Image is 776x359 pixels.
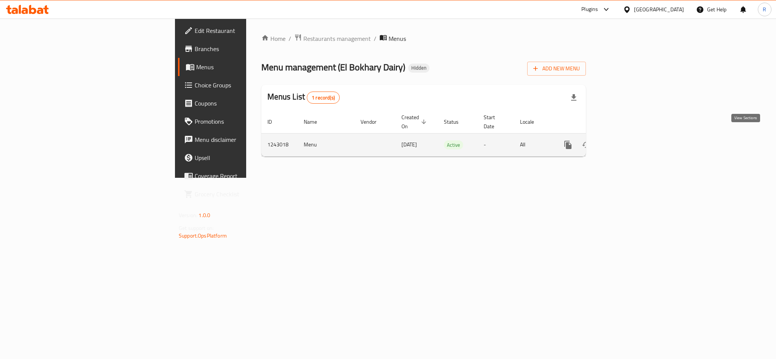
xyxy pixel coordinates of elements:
[178,131,304,149] a: Menu disclaimer
[178,58,304,76] a: Menus
[178,22,304,40] a: Edit Restaurant
[514,133,553,156] td: All
[195,81,298,90] span: Choice Groups
[195,26,298,35] span: Edit Restaurant
[195,171,298,180] span: Coverage Report
[634,5,684,14] div: [GEOGRAPHIC_DATA]
[179,223,214,233] span: Get support on:
[304,117,327,126] span: Name
[520,117,544,126] span: Locale
[408,64,429,73] div: Hidden
[565,89,583,107] div: Export file
[178,112,304,131] a: Promotions
[444,117,468,126] span: Status
[198,210,210,220] span: 1.0.0
[408,65,429,71] span: Hidden
[178,149,304,167] a: Upsell
[307,94,339,101] span: 1 record(s)
[444,141,463,149] span: Active
[763,5,766,14] span: R
[178,185,304,203] a: Grocery Checklist
[553,110,638,134] th: Actions
[261,59,405,76] span: Menu management ( El Bokhary Dairy )
[178,167,304,185] a: Coverage Report
[581,5,598,14] div: Plugins
[267,91,340,104] h2: Menus List
[303,34,371,43] span: Restaurants management
[267,117,282,126] span: ID
[178,76,304,94] a: Choice Groups
[179,231,227,241] a: Support.OpsPlatform
[178,40,304,58] a: Branches
[294,34,371,44] a: Restaurants management
[389,34,406,43] span: Menus
[195,135,298,144] span: Menu disclaimer
[179,210,197,220] span: Version:
[478,133,514,156] td: -
[374,34,376,43] li: /
[577,136,595,154] button: Change Status
[361,117,386,126] span: Vendor
[178,94,304,112] a: Coupons
[559,136,577,154] button: more
[484,113,505,131] span: Start Date
[401,113,429,131] span: Created On
[195,99,298,108] span: Coupons
[298,133,354,156] td: Menu
[261,34,586,44] nav: breadcrumb
[401,140,417,149] span: [DATE]
[196,62,298,71] span: Menus
[261,110,638,157] table: enhanced table
[195,190,298,199] span: Grocery Checklist
[527,62,586,76] button: Add New Menu
[195,44,298,53] span: Branches
[195,153,298,162] span: Upsell
[533,64,580,73] span: Add New Menu
[195,117,298,126] span: Promotions
[307,92,340,104] div: Total records count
